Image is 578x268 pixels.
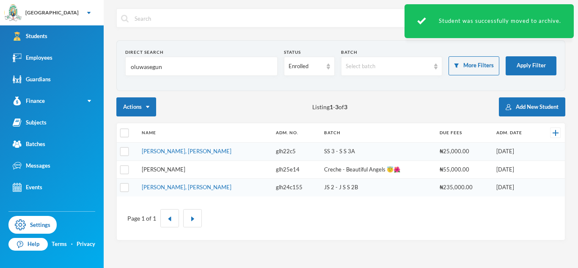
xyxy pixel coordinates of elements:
[272,179,319,196] td: glh24c155
[52,240,67,249] a: Terms
[13,32,47,41] div: Students
[25,9,79,17] div: [GEOGRAPHIC_DATA]
[435,143,492,161] td: ₦25,000.00
[284,49,335,55] div: Status
[134,9,422,28] input: Search
[405,4,574,38] div: Student was successfully moved to archive.
[435,123,492,143] th: Due Fees
[499,97,565,116] button: Add New Student
[77,240,95,249] a: Privacy
[492,160,539,179] td: [DATE]
[449,56,499,75] button: More Filters
[344,103,347,111] b: 3
[125,49,278,55] div: Direct Search
[142,184,231,191] a: [PERSON_NAME], [PERSON_NAME]
[320,123,435,143] th: Batch
[121,15,129,22] img: search
[138,123,272,143] th: Name
[130,57,273,76] input: Name, Admin No, Phone number, Email Address
[272,123,319,143] th: Adm. No.
[13,118,47,127] div: Subjects
[71,240,73,249] div: ·
[8,238,48,251] a: Help
[13,53,52,62] div: Employees
[435,179,492,196] td: ₦235,000.00
[116,97,156,116] button: Actions
[5,5,22,22] img: logo
[506,56,556,75] button: Apply Filter
[13,183,42,192] div: Events
[142,148,231,155] a: [PERSON_NAME], [PERSON_NAME]
[8,216,57,234] a: Settings
[13,97,45,105] div: Finance
[341,49,443,55] div: Batch
[13,161,50,170] div: Messages
[13,140,45,149] div: Batches
[320,160,435,179] td: Creche - Beautiful Angels 😇🌺
[142,166,185,173] a: [PERSON_NAME]
[492,123,539,143] th: Adm. Date
[346,62,430,71] div: Select batch
[492,143,539,161] td: [DATE]
[320,143,435,161] td: SS 3 - S S 3A
[553,130,559,136] img: +
[13,75,51,84] div: Guardians
[435,160,492,179] td: ₦55,000.00
[312,102,347,111] span: Listing - of
[320,179,435,196] td: JS 2 - J S S 2B
[492,179,539,196] td: [DATE]
[272,143,319,161] td: glh22c5
[272,160,319,179] td: glh25e14
[127,214,156,223] div: Page 1 of 1
[289,62,322,71] div: Enrolled
[335,103,339,111] b: 3
[330,103,333,111] b: 1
